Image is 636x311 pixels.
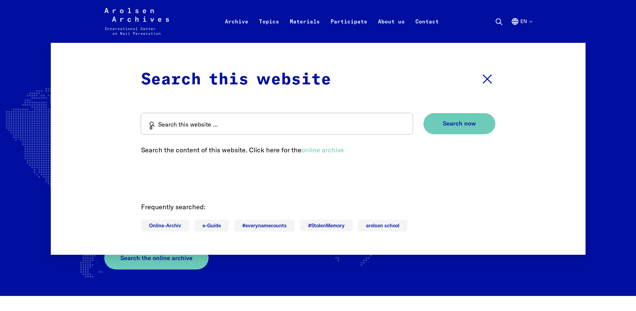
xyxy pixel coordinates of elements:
[220,8,444,35] nav: Primary
[410,16,444,43] a: Contact
[195,220,229,231] a: e-Guide
[234,220,295,231] a: #everynamecounts
[423,113,495,134] button: Search now
[141,220,189,231] a: Online-Archiv
[254,16,284,43] a: Topics
[358,220,407,231] a: arolsen school
[300,220,353,231] a: #StolenMemory
[141,68,331,92] p: Search this website
[141,202,495,212] p: Frequently searched:
[104,246,209,269] a: Search the online archive
[301,146,344,154] a: online archive
[373,16,410,43] a: About us
[284,16,325,43] a: Materials
[220,16,254,43] a: Archive
[325,16,373,43] a: Participate
[141,145,495,155] p: Search the content of this website. Click here for the
[443,120,476,127] span: Search now
[120,253,193,262] span: Search the online archive
[511,17,532,42] button: English, language selection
